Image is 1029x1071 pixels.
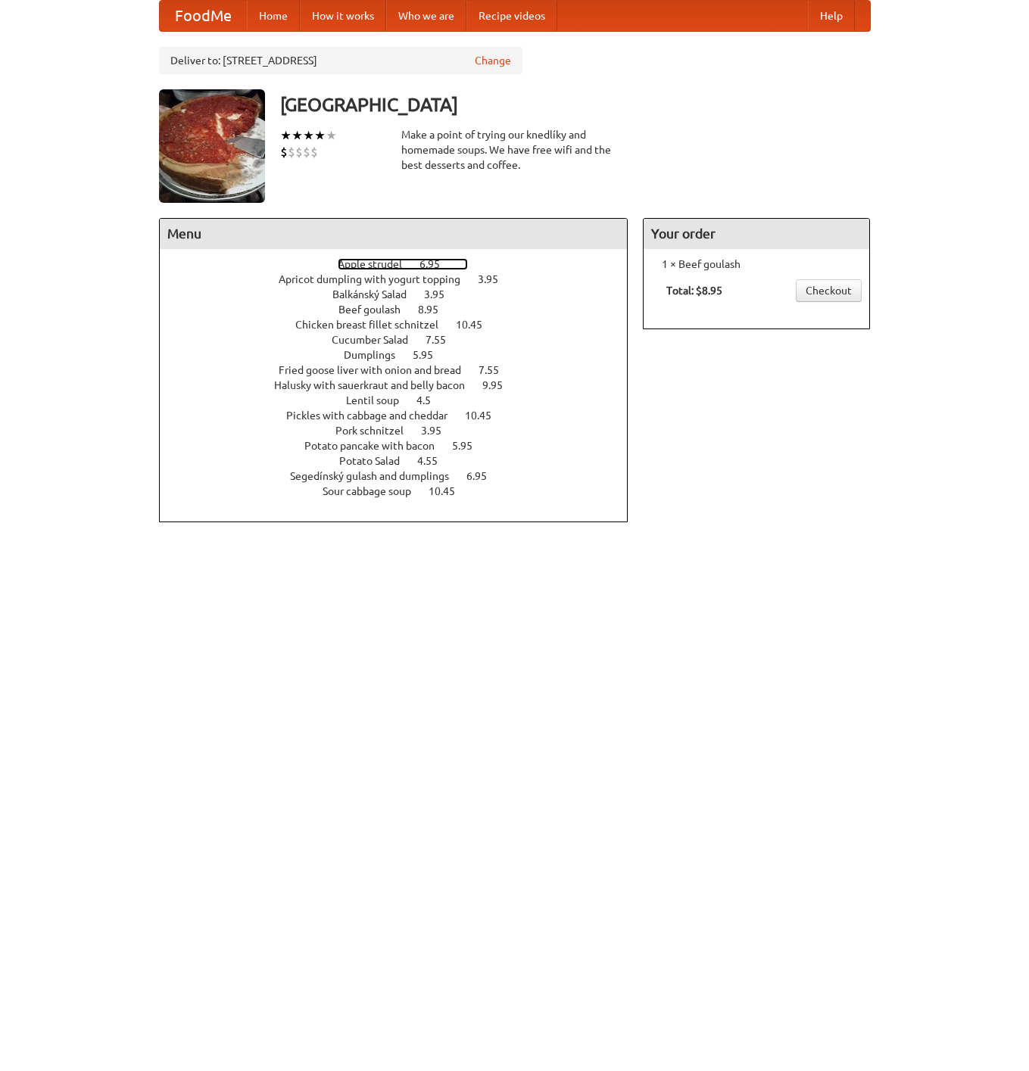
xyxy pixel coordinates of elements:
span: Cucumber Salad [332,334,423,346]
a: Balkánský Salad 3.95 [332,288,472,300]
h4: Menu [160,219,628,249]
span: Fried goose liver with onion and bread [279,364,476,376]
div: Deliver to: [STREET_ADDRESS] [159,47,522,74]
span: Halusky with sauerkraut and belly bacon [274,379,480,391]
span: 10.45 [429,485,470,497]
a: Help [808,1,855,31]
a: Change [475,53,511,68]
span: Segedínský gulash and dumplings [290,470,464,482]
a: Cucumber Salad 7.55 [332,334,474,346]
li: $ [280,144,288,160]
li: $ [303,144,310,160]
a: How it works [300,1,386,31]
img: angular.jpg [159,89,265,203]
a: Checkout [796,279,862,302]
span: Beef goulash [338,304,416,316]
h3: [GEOGRAPHIC_DATA] [280,89,871,120]
span: 4.55 [417,455,453,467]
a: Potato Salad 4.55 [339,455,466,467]
b: Total: $8.95 [666,285,722,297]
span: 6.95 [419,258,455,270]
a: Pickles with cabbage and cheddar 10.45 [286,409,519,422]
span: 9.95 [482,379,518,391]
a: Halusky with sauerkraut and belly bacon 9.95 [274,379,531,391]
a: Dumplings 5.95 [344,349,461,361]
span: 7.55 [479,364,514,376]
span: 8.95 [418,304,454,316]
span: Apricot dumpling with yogurt topping [279,273,476,285]
a: Fried goose liver with onion and bread 7.55 [279,364,527,376]
a: Beef goulash 8.95 [338,304,466,316]
span: 10.45 [456,319,497,331]
span: Apple strudel [338,258,417,270]
span: Pickles with cabbage and cheddar [286,409,463,422]
li: 1 × Beef goulash [651,257,862,272]
span: 3.95 [424,288,460,300]
span: 5.95 [452,440,488,452]
span: 7.55 [426,334,461,346]
span: Potato pancake with bacon [304,440,450,452]
span: Chicken breast fillet schnitzel [295,319,454,331]
a: Apple strudel 6.95 [338,258,468,270]
span: 6.95 [466,470,502,482]
span: 5.95 [413,349,448,361]
span: Sour cabbage soup [323,485,426,497]
span: Dumplings [344,349,410,361]
a: FoodMe [160,1,247,31]
li: ★ [280,127,292,144]
a: Recipe videos [466,1,557,31]
a: Potato pancake with bacon 5.95 [304,440,500,452]
a: Chicken breast fillet schnitzel 10.45 [295,319,510,331]
h4: Your order [644,219,869,249]
span: 10.45 [465,409,507,422]
a: Who we are [386,1,466,31]
li: $ [295,144,303,160]
li: ★ [303,127,314,144]
a: Segedínský gulash and dumplings 6.95 [290,470,515,482]
li: $ [288,144,295,160]
span: 4.5 [416,394,446,406]
li: $ [310,144,318,160]
span: Balkánský Salad [332,288,422,300]
a: Pork schnitzel 3.95 [335,425,469,437]
li: ★ [314,127,326,144]
li: ★ [292,127,303,144]
span: 3.95 [478,273,513,285]
a: Home [247,1,300,31]
span: Pork schnitzel [335,425,419,437]
a: Sour cabbage soup 10.45 [323,485,483,497]
span: 3.95 [421,425,457,437]
a: Lentil soup 4.5 [346,394,459,406]
span: Potato Salad [339,455,415,467]
span: Lentil soup [346,394,414,406]
div: Make a point of trying our knedlíky and homemade soups. We have free wifi and the best desserts a... [401,127,628,173]
li: ★ [326,127,337,144]
a: Apricot dumpling with yogurt topping 3.95 [279,273,526,285]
